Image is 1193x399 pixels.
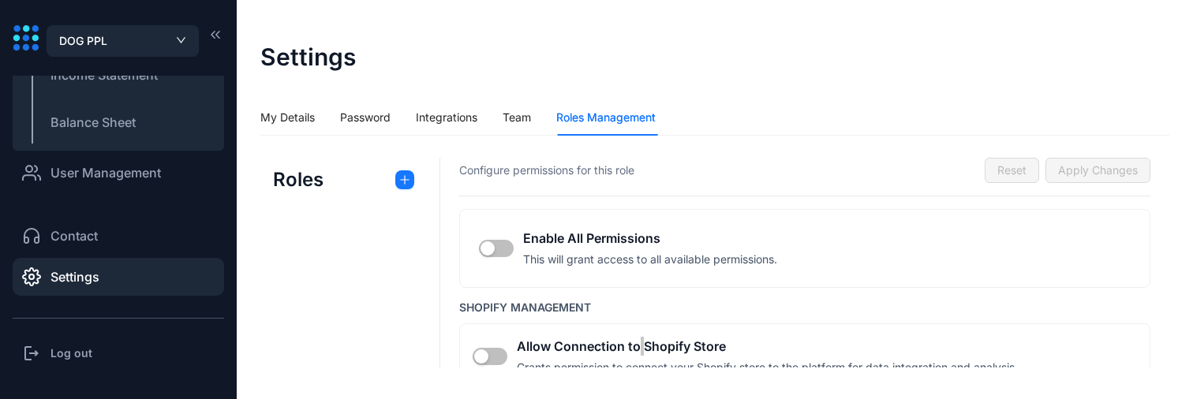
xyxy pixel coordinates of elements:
[523,229,660,248] h5: Enable All Permissions
[260,24,1169,90] header: Settings
[395,170,414,189] button: Add new role
[523,251,777,268] span: This will grant access to all available permissions.
[50,345,92,361] h3: Log out
[50,267,99,286] span: Settings
[399,174,410,185] span: plus
[50,163,161,182] span: User Management
[176,36,186,44] span: down
[59,32,107,50] span: DOG PPL
[985,158,1039,183] button: Reset
[47,25,199,57] button: DOG PPL
[1045,158,1150,183] button: Apply Changes
[273,167,323,192] h3: Roles
[517,359,1018,376] span: Grants permission to connect your Shopify store to the platform for data integration and analysis.
[416,109,477,126] div: Integrations
[260,109,315,126] div: My Details
[459,300,1150,314] h5: SHOPIFY MANAGEMENT
[459,162,634,179] span: Configure permissions for this role
[340,109,391,126] div: Password
[503,109,531,126] div: Team
[517,337,726,356] h5: Allow Connection to Shopify Store
[50,226,98,245] span: Contact
[50,113,136,132] span: Balance Sheet
[556,109,656,126] div: Roles Management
